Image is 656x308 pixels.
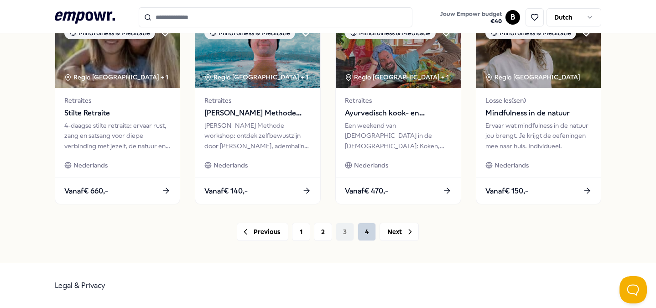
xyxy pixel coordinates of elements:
[73,160,108,170] span: Nederlands
[485,72,582,82] div: Regio [GEOGRAPHIC_DATA]
[485,185,528,197] span: Vanaf € 150,-
[620,276,647,303] iframe: Help Scout Beacon - Open
[440,18,502,25] span: € 40
[345,120,452,151] div: Een weekend van [DEMOGRAPHIC_DATA] in de [DEMOGRAPHIC_DATA]: Koken, mediteren en thuiskomen in je...
[476,17,602,204] a: package imageMindfulness & MeditatieRegio [GEOGRAPHIC_DATA] Losse les(sen)Mindfulness in de natuu...
[335,17,461,204] a: package imageMindfulness & MeditatieRegio [GEOGRAPHIC_DATA] + 1RetraitesAyurvedisch kook- en medi...
[204,120,311,151] div: [PERSON_NAME] Methode workshop: ontdek zelfbewustzijn door [PERSON_NAME], ademhaling en focus. Er...
[314,223,332,241] button: 2
[345,72,449,82] div: Regio [GEOGRAPHIC_DATA] + 1
[64,120,171,151] div: 4-daagse stilte retraite: ervaar rust, zang en satsang voor diepe verbinding met jezelf, de natuu...
[440,10,502,18] span: Jouw Empowr budget
[437,8,505,27] a: Jouw Empowr budget€40
[476,17,601,88] img: package image
[195,17,321,204] a: package imageMindfulness & MeditatieRegio [GEOGRAPHIC_DATA] + 1Retraites[PERSON_NAME] Methode Wor...
[345,95,452,105] span: Retraites
[64,72,168,82] div: Regio [GEOGRAPHIC_DATA] + 1
[195,17,320,88] img: package image
[380,223,419,241] button: Next
[64,95,171,105] span: Retraites
[358,223,376,241] button: 4
[292,223,310,241] button: 1
[345,185,388,197] span: Vanaf € 470,-
[204,95,311,105] span: Retraites
[139,7,412,27] input: Search for products, categories or subcategories
[213,160,248,170] span: Nederlands
[345,107,452,119] span: Ayurvedisch kook- en meditatieweekend
[55,17,180,88] img: package image
[64,185,108,197] span: Vanaf € 660,-
[237,223,288,241] button: Previous
[64,107,171,119] span: Stilte Retraite
[204,72,308,82] div: Regio [GEOGRAPHIC_DATA] + 1
[55,281,105,290] a: Legal & Privacy
[336,17,461,88] img: package image
[204,107,311,119] span: [PERSON_NAME] Methode Workshop
[485,120,592,151] div: Ervaar wat mindfulness in de natuur jou brengt. Je krijgt de oefeningen mee naar huis. Individueel.
[438,9,504,27] button: Jouw Empowr budget€40
[495,160,529,170] span: Nederlands
[55,17,181,204] a: package imageMindfulness & MeditatieRegio [GEOGRAPHIC_DATA] + 1RetraitesStilte Retraite4-daagse s...
[485,95,592,105] span: Losse les(sen)
[354,160,388,170] span: Nederlands
[505,10,520,25] button: B
[204,185,248,197] span: Vanaf € 140,-
[485,107,592,119] span: Mindfulness in de natuur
